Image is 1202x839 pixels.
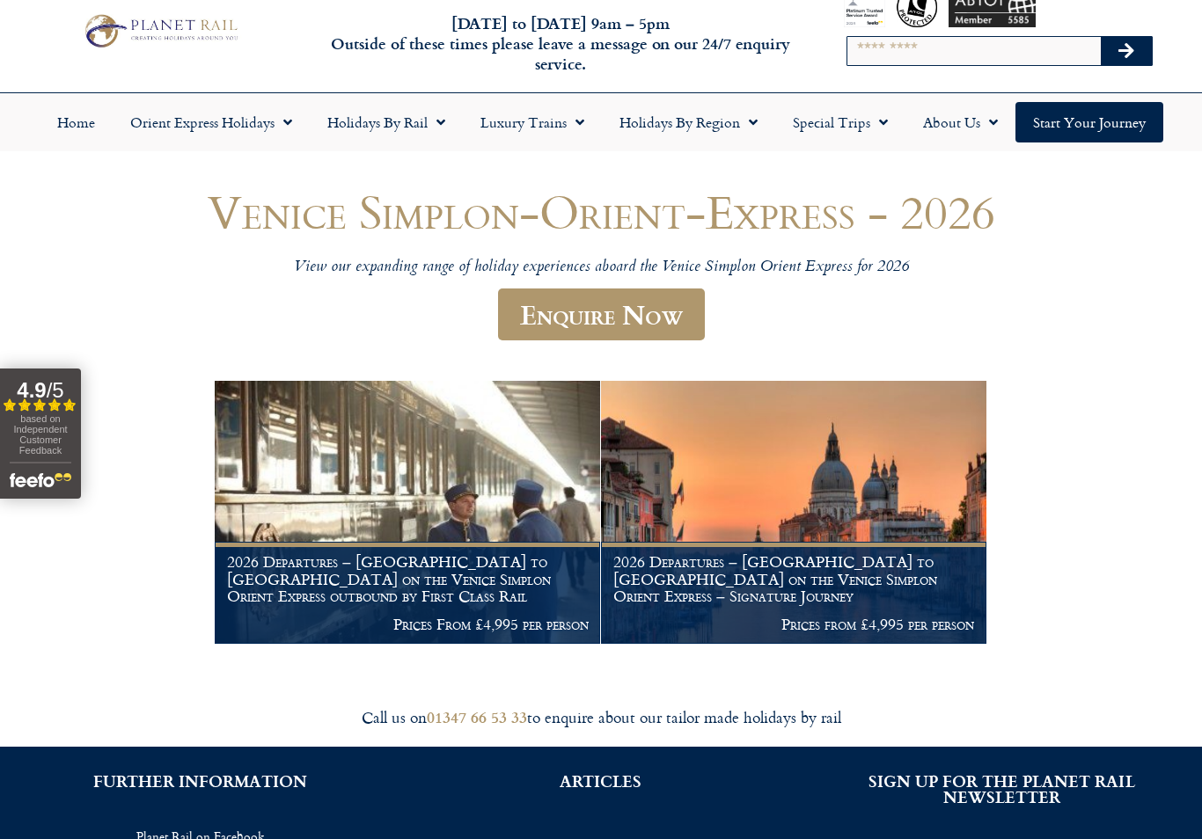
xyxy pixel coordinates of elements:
a: 2026 Departures – [GEOGRAPHIC_DATA] to [GEOGRAPHIC_DATA] on the Venice Simplon Orient Express – S... [601,381,987,645]
h2: FURTHER INFORMATION [26,773,374,789]
a: Luxury Trains [463,102,602,142]
a: About Us [905,102,1015,142]
a: Holidays by Region [602,102,775,142]
h1: 2026 Departures – [GEOGRAPHIC_DATA] to [GEOGRAPHIC_DATA] on the Venice Simplon Orient Express – S... [613,553,975,605]
p: Prices from £4,995 per person [613,616,975,633]
div: Call us on to enquire about our tailor made holidays by rail [108,707,1094,727]
a: Enquire Now [498,288,705,340]
a: 01347 66 53 33 [427,705,527,728]
a: Holidays by Rail [310,102,463,142]
h6: [DATE] to [DATE] 9am – 5pm Outside of these times please leave a message on our 24/7 enquiry serv... [325,13,796,75]
nav: Menu [9,102,1193,142]
a: Special Trips [775,102,905,142]
a: Home [40,102,113,142]
a: Start your Journey [1015,102,1163,142]
h1: 2026 Departures – [GEOGRAPHIC_DATA] to [GEOGRAPHIC_DATA] on the Venice Simplon Orient Express out... [227,553,589,605]
button: Search [1101,37,1152,65]
p: Prices From £4,995 per person [227,616,589,633]
a: Orient Express Holidays [113,102,310,142]
h1: Venice Simplon-Orient-Express - 2026 [73,186,1129,237]
h2: SIGN UP FOR THE PLANET RAIL NEWSLETTER [828,773,1176,805]
p: View our expanding range of holiday experiences aboard the Venice Simplon Orient Express for 2026 [73,258,1129,278]
img: Planet Rail Train Holidays Logo [78,11,243,51]
h2: ARTICLES [427,773,774,789]
img: Orient Express Special Venice compressed [601,381,986,644]
a: 2026 Departures – [GEOGRAPHIC_DATA] to [GEOGRAPHIC_DATA] on the Venice Simplon Orient Express out... [215,381,601,645]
